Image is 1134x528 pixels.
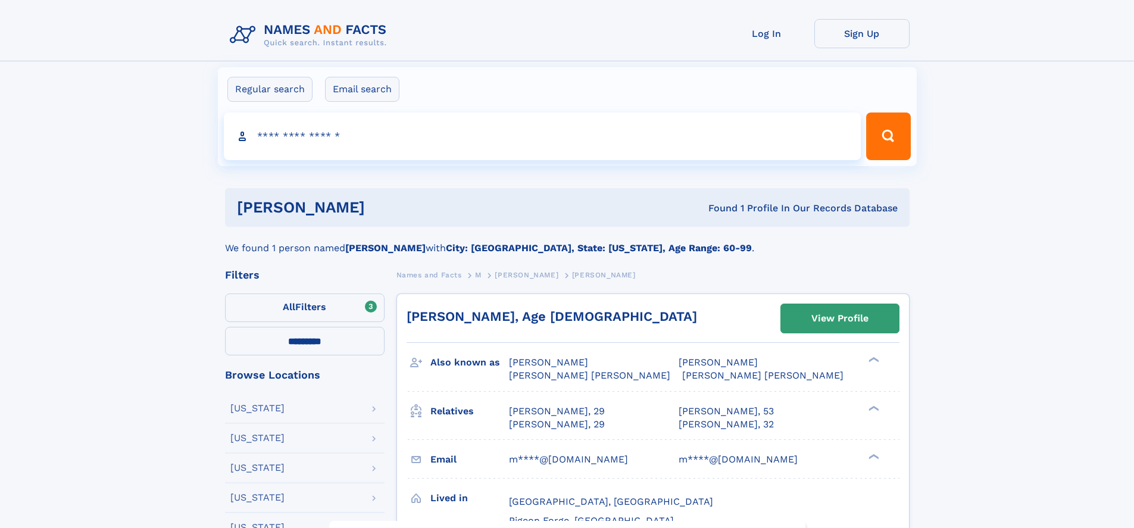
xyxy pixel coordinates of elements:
[230,463,285,473] div: [US_STATE]
[679,357,758,368] span: [PERSON_NAME]
[446,242,752,254] b: City: [GEOGRAPHIC_DATA], State: [US_STATE], Age Range: 60-99
[225,270,385,280] div: Filters
[430,488,509,508] h3: Lived in
[345,242,426,254] b: [PERSON_NAME]
[679,418,774,431] a: [PERSON_NAME], 32
[866,113,910,160] button: Search Button
[396,267,462,282] a: Names and Facts
[325,77,399,102] label: Email search
[224,113,861,160] input: search input
[430,352,509,373] h3: Also known as
[225,227,910,255] div: We found 1 person named with .
[237,200,537,215] h1: [PERSON_NAME]
[230,433,285,443] div: [US_STATE]
[227,77,313,102] label: Regular search
[283,301,295,313] span: All
[509,418,605,431] a: [PERSON_NAME], 29
[430,401,509,421] h3: Relatives
[866,356,880,364] div: ❯
[407,309,697,324] a: [PERSON_NAME], Age [DEMOGRAPHIC_DATA]
[719,19,814,48] a: Log In
[509,515,674,526] span: Pigeon Forge, [GEOGRAPHIC_DATA]
[230,493,285,502] div: [US_STATE]
[495,271,558,279] span: [PERSON_NAME]
[509,496,713,507] span: [GEOGRAPHIC_DATA], [GEOGRAPHIC_DATA]
[430,449,509,470] h3: Email
[495,267,558,282] a: [PERSON_NAME]
[679,405,774,418] a: [PERSON_NAME], 53
[866,452,880,460] div: ❯
[572,271,636,279] span: [PERSON_NAME]
[230,404,285,413] div: [US_STATE]
[475,271,482,279] span: M
[866,404,880,412] div: ❯
[225,19,396,51] img: Logo Names and Facts
[509,370,670,381] span: [PERSON_NAME] [PERSON_NAME]
[536,202,898,215] div: Found 1 Profile In Our Records Database
[781,304,899,333] a: View Profile
[509,357,588,368] span: [PERSON_NAME]
[225,370,385,380] div: Browse Locations
[811,305,869,332] div: View Profile
[814,19,910,48] a: Sign Up
[682,370,844,381] span: [PERSON_NAME] [PERSON_NAME]
[475,267,482,282] a: M
[509,405,605,418] a: [PERSON_NAME], 29
[225,293,385,322] label: Filters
